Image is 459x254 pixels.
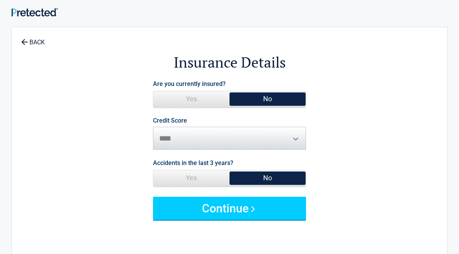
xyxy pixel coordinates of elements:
label: Accidents in the last 3 years? [153,158,233,168]
a: BACK [20,32,46,45]
span: Yes [153,170,229,186]
span: No [229,91,306,107]
img: Main Logo [11,8,58,16]
button: Continue [153,197,306,220]
label: Are you currently insured? [153,79,226,89]
h2: Insurance Details [54,53,405,72]
span: No [229,170,306,186]
label: Credit Score [153,118,187,124]
span: Yes [153,91,229,107]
